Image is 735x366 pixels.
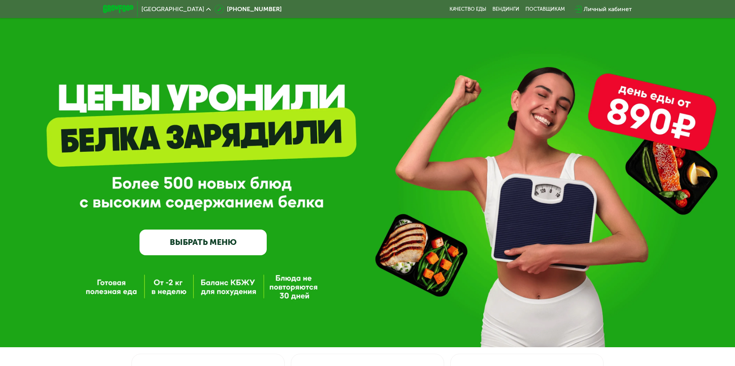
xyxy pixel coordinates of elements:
span: [GEOGRAPHIC_DATA] [141,6,204,12]
a: Качество еды [450,6,486,12]
a: Вендинги [492,6,519,12]
a: ВЫБРАТЬ МЕНЮ [139,230,267,255]
div: поставщикам [525,6,565,12]
a: [PHONE_NUMBER] [215,5,282,14]
div: Личный кабинет [584,5,632,14]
